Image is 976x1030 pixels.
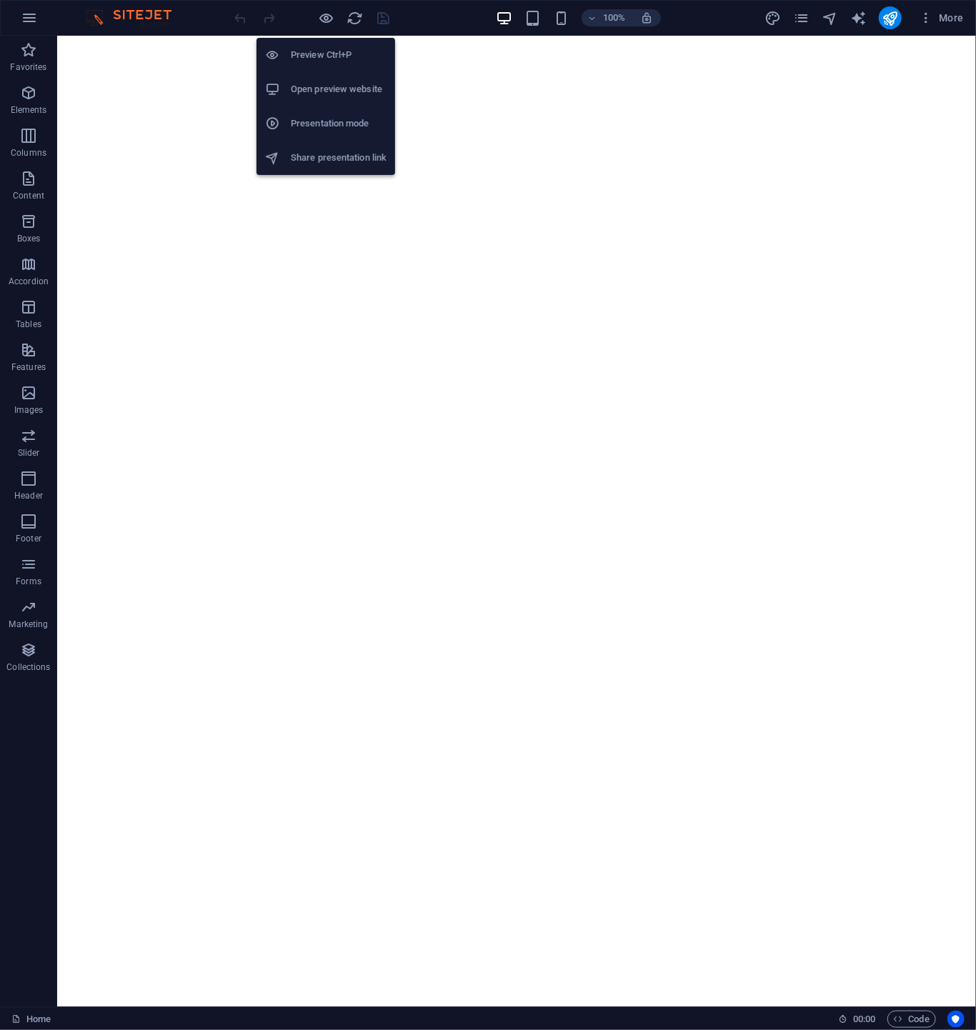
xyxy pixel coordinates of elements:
i: Publish [882,10,898,26]
h6: Presentation mode [291,115,387,132]
p: Slider [18,447,40,459]
button: publish [879,6,902,29]
i: Design (Ctrl+Alt+Y) [765,10,781,26]
i: Pages (Ctrl+Alt+S) [793,10,810,26]
p: Marketing [9,619,48,630]
span: Code [894,1011,930,1028]
button: Code [887,1011,936,1028]
button: navigator [822,9,839,26]
p: Tables [16,319,41,330]
button: 100% [582,9,632,26]
button: text_generator [850,9,867,26]
p: Elements [11,104,47,116]
p: Features [11,361,46,373]
span: 00 00 [853,1011,875,1028]
h6: Session time [838,1011,876,1028]
p: Accordion [9,276,49,287]
p: Images [14,404,44,416]
i: Navigator [822,10,838,26]
p: Favorites [10,61,46,73]
p: Footer [16,533,41,544]
a: Click to cancel selection. Double-click to open Pages [11,1011,51,1028]
span: : [863,1014,865,1024]
i: On resize automatically adjust zoom level to fit chosen device. [640,11,653,24]
img: Editor Logo [82,9,189,26]
p: Collections [6,661,50,673]
span: More [919,11,964,25]
i: Reload page [347,10,364,26]
h6: Open preview website [291,81,387,98]
p: Boxes [17,233,41,244]
p: Columns [11,147,46,159]
h6: 100% [603,9,626,26]
h6: Share presentation link [291,149,387,166]
i: AI Writer [850,10,867,26]
button: More [913,6,970,29]
button: design [765,9,782,26]
button: reload [347,9,364,26]
p: Content [13,190,44,201]
h6: Preview Ctrl+P [291,46,387,64]
p: Header [14,490,43,501]
button: Usercentrics [947,1011,965,1028]
p: Forms [16,576,41,587]
button: pages [793,9,810,26]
